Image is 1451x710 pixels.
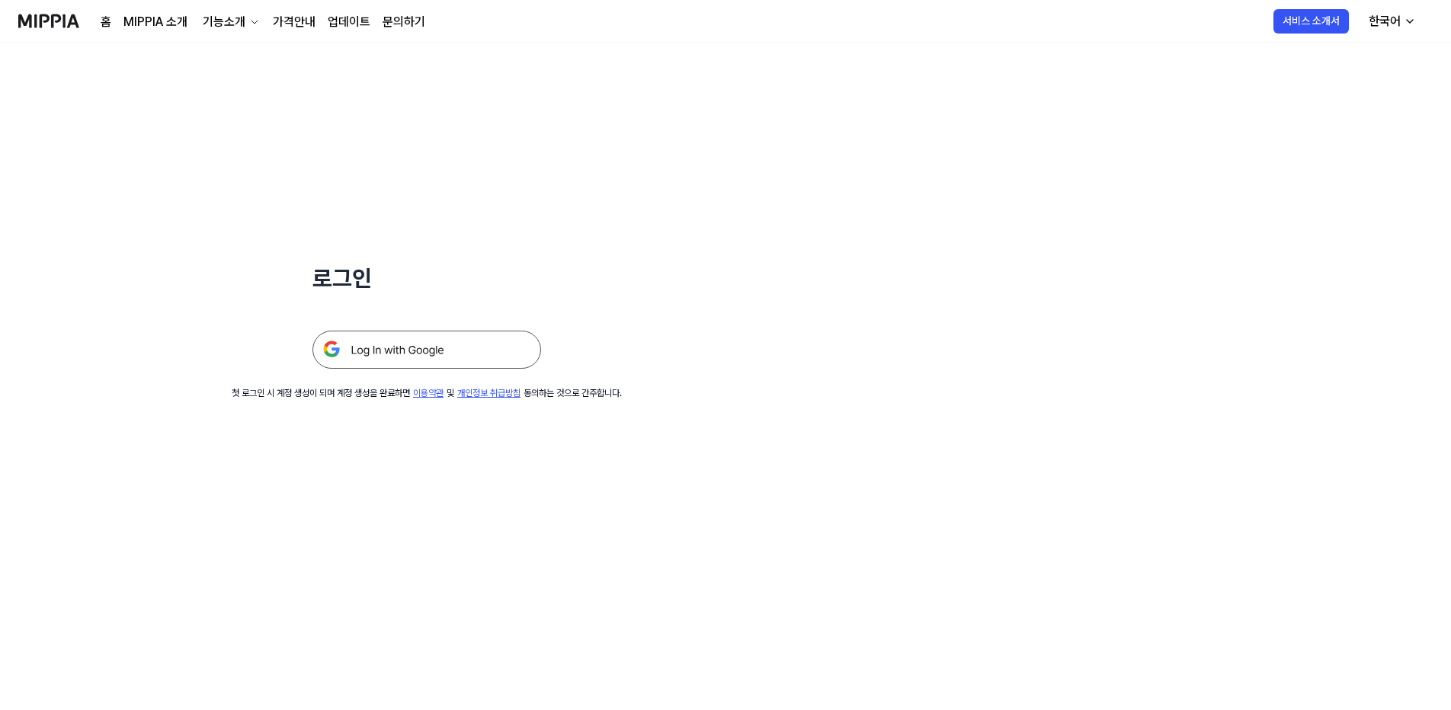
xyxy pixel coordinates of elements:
img: 구글 로그인 버튼 [312,331,541,369]
div: 한국어 [1366,12,1404,30]
h1: 로그인 [312,262,541,294]
a: 가격안내 [273,13,316,31]
a: 개인정보 취급방침 [457,388,521,398]
a: 업데이트 [328,13,370,31]
button: 한국어 [1357,6,1425,37]
div: 기능소개 [200,13,248,31]
button: 기능소개 [200,13,261,31]
a: 홈 [101,13,111,31]
div: 첫 로그인 시 계정 생성이 되며 계정 생성을 완료하면 및 동의하는 것으로 간주합니다. [232,387,622,400]
a: 문의하기 [383,13,425,31]
a: MIPPIA 소개 [123,13,187,31]
a: 이용약관 [413,388,444,398]
button: 서비스 소개서 [1273,9,1349,34]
